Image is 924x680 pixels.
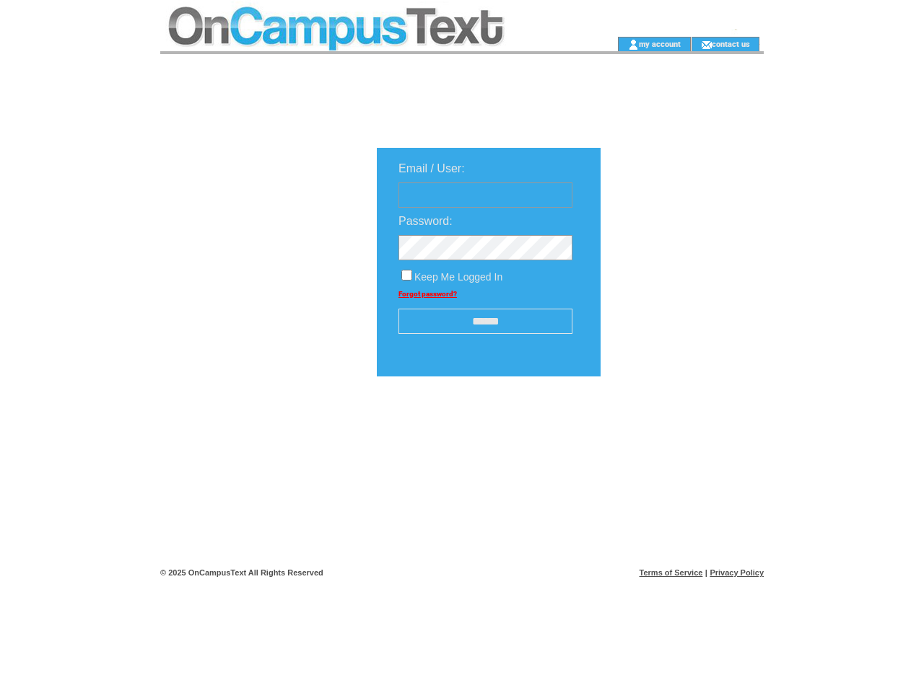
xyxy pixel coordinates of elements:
[710,568,764,577] a: Privacy Policy
[642,412,715,430] img: transparent.png;jsessionid=D143272A029C76460D06C50957D36D34
[398,290,457,298] a: Forgot password?
[639,39,681,48] a: my account
[712,39,750,48] a: contact us
[414,271,502,283] span: Keep Me Logged In
[628,39,639,50] img: account_icon.gif;jsessionid=D143272A029C76460D06C50957D36D34
[160,568,323,577] span: © 2025 OnCampusText All Rights Reserved
[705,568,707,577] span: |
[398,215,453,227] span: Password:
[398,162,465,175] span: Email / User:
[640,568,703,577] a: Terms of Service
[701,39,712,50] img: contact_us_icon.gif;jsessionid=D143272A029C76460D06C50957D36D34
